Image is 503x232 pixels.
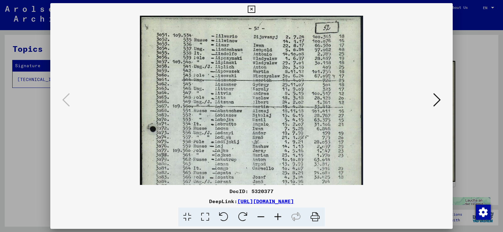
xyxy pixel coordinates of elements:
div: DocID: 5320377 [50,187,453,195]
a: [URL][DOMAIN_NAME] [237,198,294,204]
div: DeepLink: [50,197,453,205]
img: Change consent [476,205,491,220]
div: Change consent [475,204,490,219]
